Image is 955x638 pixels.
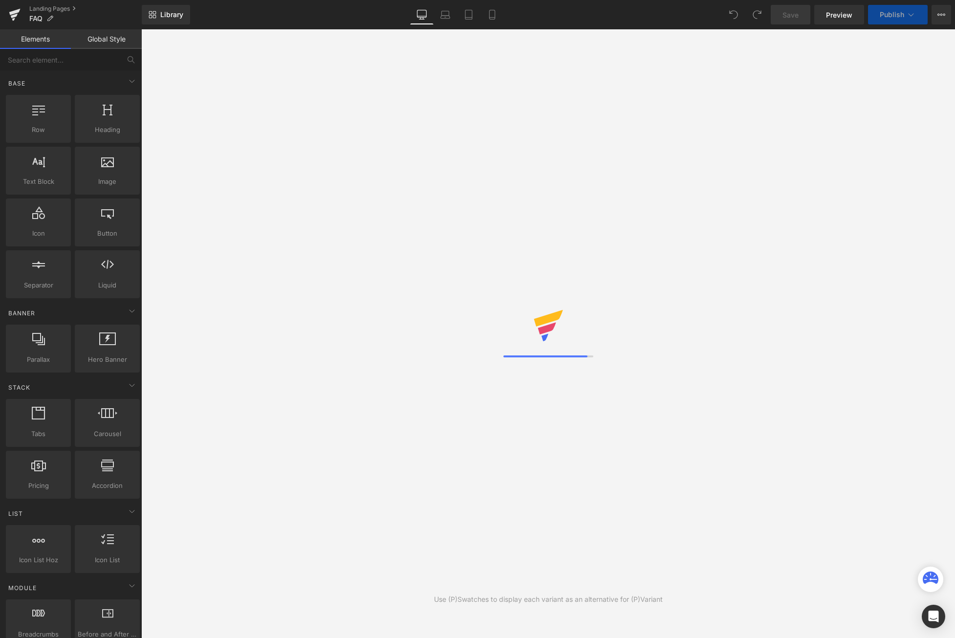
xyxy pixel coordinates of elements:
span: Button [78,228,137,239]
span: Hero Banner [78,354,137,365]
span: Separator [9,280,68,290]
div: Open Intercom Messenger [922,605,945,628]
button: Publish [868,5,928,24]
span: Base [7,79,26,88]
span: Row [9,125,68,135]
span: FAQ [29,15,43,22]
span: Icon [9,228,68,239]
a: New Library [142,5,190,24]
a: Global Style [71,29,142,49]
span: Pricing [9,481,68,491]
a: Laptop [434,5,457,24]
span: Liquid [78,280,137,290]
span: Save [782,10,799,20]
a: Tablet [457,5,480,24]
span: List [7,509,24,518]
span: Library [160,10,183,19]
span: Publish [880,11,904,19]
span: Banner [7,308,36,318]
a: Preview [814,5,864,24]
span: Icon List Hoz [9,555,68,565]
span: Carousel [78,429,137,439]
button: Redo [747,5,767,24]
span: Stack [7,383,31,392]
button: More [932,5,951,24]
span: Icon List [78,555,137,565]
a: Mobile [480,5,504,24]
button: Undo [724,5,743,24]
a: Landing Pages [29,5,142,13]
span: Preview [826,10,852,20]
span: Heading [78,125,137,135]
span: Module [7,583,38,593]
span: Image [78,176,137,187]
a: Desktop [410,5,434,24]
span: Parallax [9,354,68,365]
span: Text Block [9,176,68,187]
span: Tabs [9,429,68,439]
div: Use (P)Swatches to display each variant as an alternative for (P)Variant [434,594,663,605]
span: Accordion [78,481,137,491]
